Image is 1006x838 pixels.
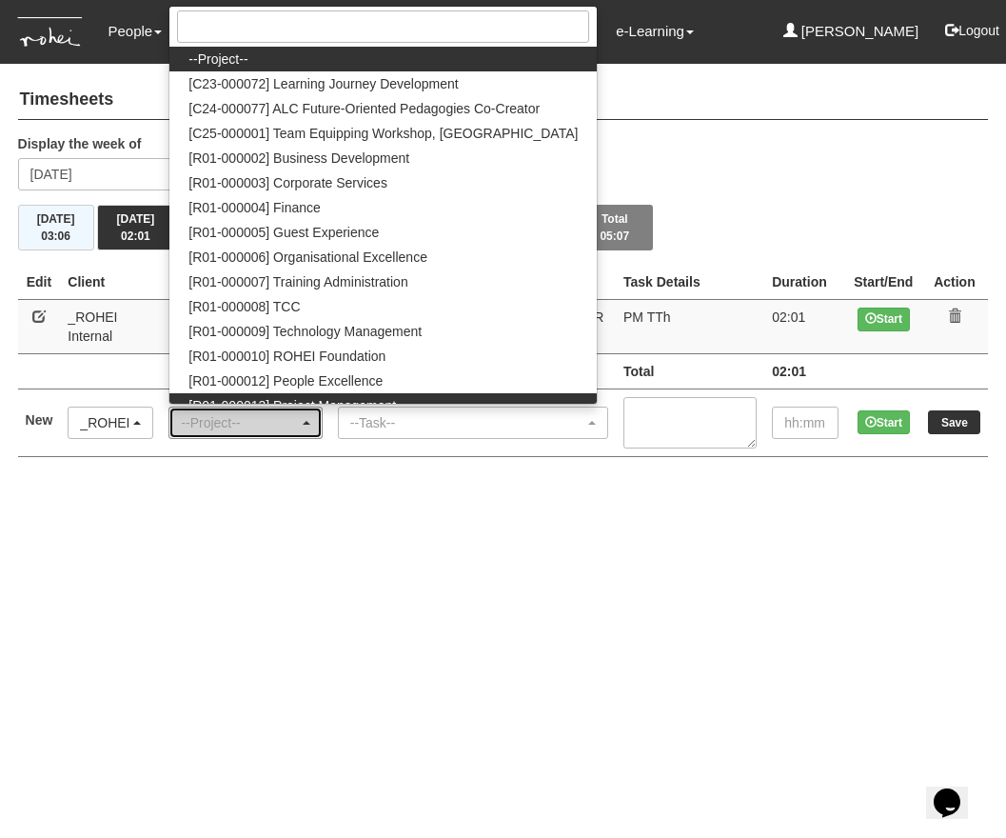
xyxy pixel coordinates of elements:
[18,265,61,300] th: Edit
[616,299,764,353] td: PM TTh
[920,265,988,300] th: Action
[108,10,162,53] a: People
[188,248,427,267] span: [R01-000006] Organisational Excellence
[188,371,383,390] span: [R01-000012] People Excellence
[772,407,838,439] input: hh:mm
[577,205,653,250] button: Total05:07
[188,322,422,341] span: [R01-000009] Technology Management
[188,396,396,415] span: [R01-000013] Project Management
[18,205,94,250] button: [DATE]03:06
[168,407,322,439] button: --Project--
[18,134,142,153] label: Display the week of
[97,205,173,250] button: [DATE]02:01
[188,223,379,242] span: [R01-000005] Guest Experience
[616,10,694,53] a: e-Learning
[928,410,980,434] input: Save
[764,353,846,389] td: 02:01
[600,229,629,243] span: 05:07
[350,413,584,432] div: --Task--
[181,413,298,432] div: --Project--
[623,364,654,379] b: Total
[68,407,153,439] button: _ROHEI Internal
[926,762,987,819] iframe: chat widget
[188,50,247,69] span: --Project--
[188,347,385,366] span: [R01-000010] ROHEI Foundation
[188,198,321,217] span: [R01-000004] Finance
[60,299,161,353] td: _ROHEI Internal
[616,265,764,300] th: Task Details
[858,308,910,331] button: Start
[188,149,409,168] span: [R01-000002] Business Development
[26,410,53,429] label: New
[783,10,919,53] a: [PERSON_NAME]
[60,265,161,300] th: Client
[18,205,989,250] div: Timesheet Week Summary
[188,297,300,316] span: [R01-000008] TCC
[18,81,989,120] h4: Timesheets
[858,410,910,434] button: Start
[80,413,129,432] div: _ROHEI Internal
[764,265,846,300] th: Duration
[188,124,578,143] span: [C25-000001] Team Equipping Workshop, [GEOGRAPHIC_DATA]
[161,265,329,300] th: Project
[764,299,846,353] td: 02:01
[188,173,387,192] span: [R01-000003] Corporate Services
[121,229,150,243] span: 02:01
[41,229,70,243] span: 03:06
[177,10,589,43] input: Search
[188,272,407,291] span: [R01-000007] Training Administration
[188,74,458,93] span: [C23-000072] Learning Journey Development
[161,299,329,353] td: [R01-000013] Project Management
[338,407,608,439] button: --Task--
[188,99,540,118] span: [C24-000077] ALC Future-Oriented Pedagogies Co-Creator
[846,265,920,300] th: Start/End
